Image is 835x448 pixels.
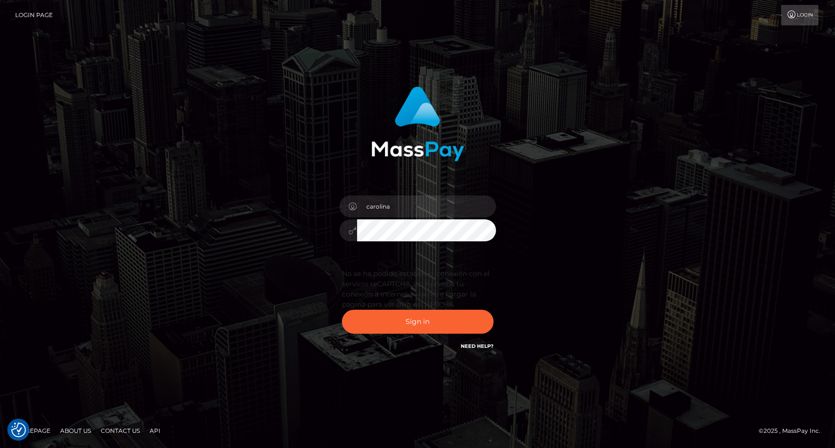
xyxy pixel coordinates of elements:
[371,86,464,161] img: MassPay Login
[11,423,26,437] img: Revisit consent button
[461,343,494,349] a: Need Help?
[11,423,54,438] a: Homepage
[342,310,494,334] button: Sign in
[15,5,53,25] a: Login Page
[781,5,818,25] a: Login
[97,423,144,438] a: Contact Us
[146,423,164,438] a: API
[56,423,95,438] a: About Us
[342,269,494,310] div: No se ha podido establecer conexión con el servicio reCAPTCHA. Comprueba tu conexión a Internet y...
[759,426,828,436] div: © 2025 , MassPay Inc.
[11,423,26,437] button: Consent Preferences
[357,195,496,217] input: Username...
